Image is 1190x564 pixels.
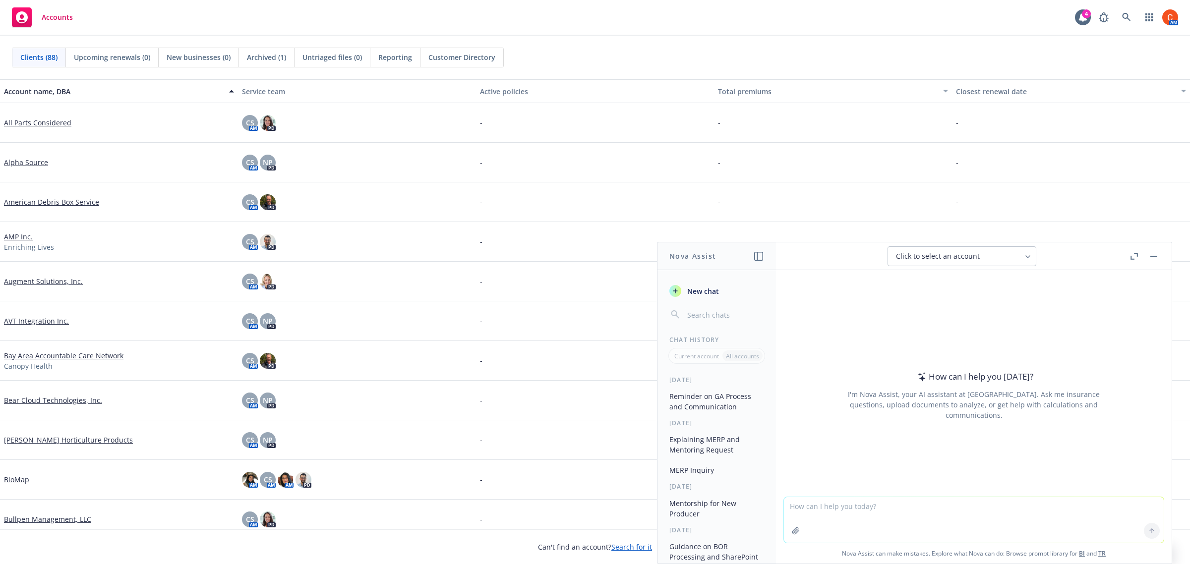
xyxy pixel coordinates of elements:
[263,157,273,168] span: NP
[20,52,58,62] span: Clients (88)
[718,86,937,97] div: Total premiums
[726,352,759,360] p: All accounts
[4,117,71,128] a: All Parts Considered
[956,117,958,128] span: -
[480,236,482,247] span: -
[4,86,223,97] div: Account name, DBA
[956,236,958,247] span: -
[480,395,482,405] span: -
[915,370,1033,383] div: How can I help you [DATE]?
[302,52,362,62] span: Untriaged files (0)
[714,79,952,103] button: Total premiums
[1094,7,1114,27] a: Report a Bug
[657,419,776,427] div: [DATE]
[4,276,83,286] a: Augment Solutions, Inc.
[246,276,254,286] span: CS
[674,352,719,360] p: Current account
[246,157,254,168] span: CS
[264,474,272,485] span: CS
[611,542,652,552] a: Search for it
[1162,9,1178,25] img: photo
[480,474,482,485] span: -
[263,316,273,326] span: NP
[246,197,254,207] span: CS
[428,52,495,62] span: Customer Directory
[4,231,33,242] a: AMP Inc.
[665,388,768,415] button: Reminder on GA Process and Communication
[665,431,768,458] button: Explaining MERP and Mentoring Request
[480,435,482,445] span: -
[260,115,276,131] img: photo
[246,435,254,445] span: CS
[4,514,91,524] a: Bullpen Management, LLC
[657,482,776,491] div: [DATE]
[718,157,720,168] span: -
[260,194,276,210] img: photo
[238,79,476,103] button: Service team
[378,52,412,62] span: Reporting
[4,157,48,168] a: Alpha Source
[538,542,652,552] span: Can't find an account?
[669,251,716,261] h1: Nova Assist
[952,79,1190,103] button: Closest renewal date
[4,361,53,371] span: Canopy Health
[1117,7,1136,27] a: Search
[246,117,254,128] span: CS
[888,246,1036,266] button: Click to select an account
[4,242,54,252] span: Enriching Lives
[4,197,99,207] a: American Debris Box Service
[956,157,958,168] span: -
[296,472,311,488] img: photo
[956,197,958,207] span: -
[480,117,482,128] span: -
[8,3,77,31] a: Accounts
[480,514,482,524] span: -
[247,52,286,62] span: Archived (1)
[4,474,29,485] a: BioMap
[1098,549,1106,558] a: TR
[260,234,276,250] img: photo
[260,353,276,369] img: photo
[246,316,254,326] span: CS
[657,336,776,344] div: Chat History
[780,543,1168,564] span: Nova Assist can make mistakes. Explore what Nova can do: Browse prompt library for and
[263,395,273,405] span: NP
[4,316,69,326] a: AVT Integration Inc.
[480,86,710,97] div: Active policies
[896,251,980,261] span: Click to select an account
[1079,549,1085,558] a: BI
[4,350,123,361] a: Bay Area Accountable Care Network
[1139,7,1159,27] a: Switch app
[246,514,254,524] span: CS
[4,395,102,405] a: Bear Cloud Technologies, Inc.
[476,79,714,103] button: Active policies
[718,236,720,247] span: -
[167,52,231,62] span: New businesses (0)
[4,435,133,445] a: [PERSON_NAME] Horticulture Products
[246,355,254,366] span: CS
[665,282,768,300] button: New chat
[246,395,254,405] span: CS
[74,52,150,62] span: Upcoming renewals (0)
[42,13,73,21] span: Accounts
[242,472,258,488] img: photo
[834,389,1113,420] div: I'm Nova Assist, your AI assistant at [GEOGRAPHIC_DATA]. Ask me insurance questions, upload docum...
[242,86,472,97] div: Service team
[956,86,1175,97] div: Closest renewal date
[718,117,720,128] span: -
[665,462,768,478] button: MERP Inquiry
[657,526,776,534] div: [DATE]
[1082,9,1091,18] div: 4
[260,274,276,289] img: photo
[480,276,482,286] span: -
[263,435,273,445] span: NP
[480,157,482,168] span: -
[657,376,776,384] div: [DATE]
[278,472,294,488] img: photo
[480,316,482,326] span: -
[685,308,764,322] input: Search chats
[665,495,768,522] button: Mentorship for New Producer
[480,355,482,366] span: -
[685,286,719,296] span: New chat
[246,236,254,247] span: CS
